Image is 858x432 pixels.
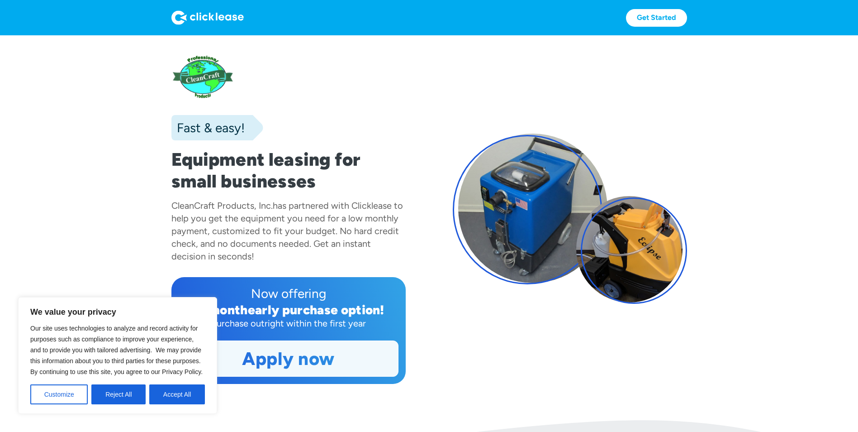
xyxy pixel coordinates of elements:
button: Customize [30,384,88,404]
div: 12 month [192,302,248,317]
div: Purchase outright within the first year [179,317,398,330]
div: CleanCraft Products, Inc. [171,200,273,211]
span: Our site uses technologies to analyze and record activity for purposes such as compliance to impr... [30,325,203,375]
button: Accept All [149,384,205,404]
a: Apply now [179,341,398,376]
h1: Equipment leasing for small businesses [171,149,406,192]
div: has partnered with Clicklease to help you get the equipment you need for a low monthly payment, c... [171,200,403,262]
div: Fast & easy! [171,119,245,137]
div: Now offering [179,284,398,302]
a: Get Started [626,9,687,27]
div: early purchase option! [248,302,384,317]
img: Logo [171,10,244,25]
div: We value your privacy [18,297,217,414]
button: Reject All [91,384,146,404]
p: We value your privacy [30,307,205,317]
